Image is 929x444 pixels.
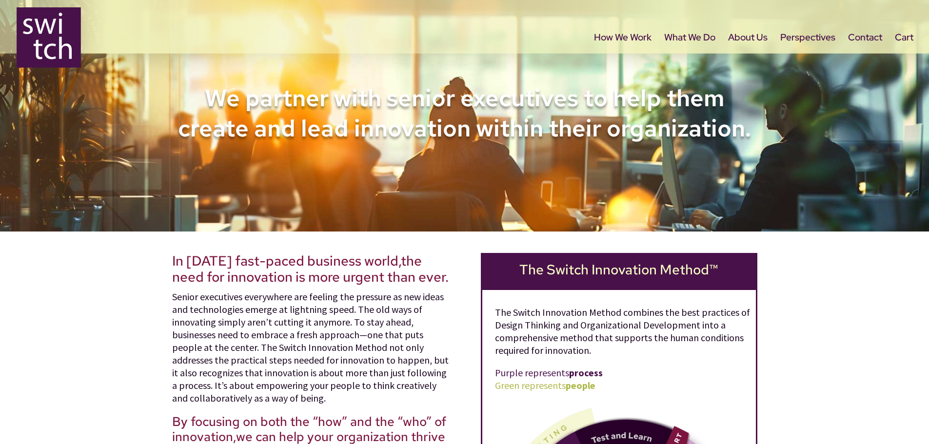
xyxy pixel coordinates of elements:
a: How We Work [594,34,652,75]
a: Contact [848,34,882,75]
p: The Switch Innovation Method combines the best practices of Design Thinking and Organizational De... [495,306,751,367]
p: Senior executives everywhere are feeling the pressure as new ideas and technologies emerge at lig... [172,290,449,414]
a: Perspectives [780,34,835,75]
strong: people [566,379,595,391]
strong: process [569,367,603,379]
a: About Us [728,34,768,75]
span: Purple represents [495,367,603,379]
a: What We Do [664,34,715,75]
a: Cart [895,34,913,75]
h2: The Switch Innovation Method™ [489,262,749,283]
h1: We partner with senior executives to help them create and lead innovation within their organization. [172,83,757,149]
span: In [DATE] fast-paced business world, [172,251,401,270]
span: the need for innovation is more urgent than ever. [172,251,449,287]
span: Green represents [495,379,595,391]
